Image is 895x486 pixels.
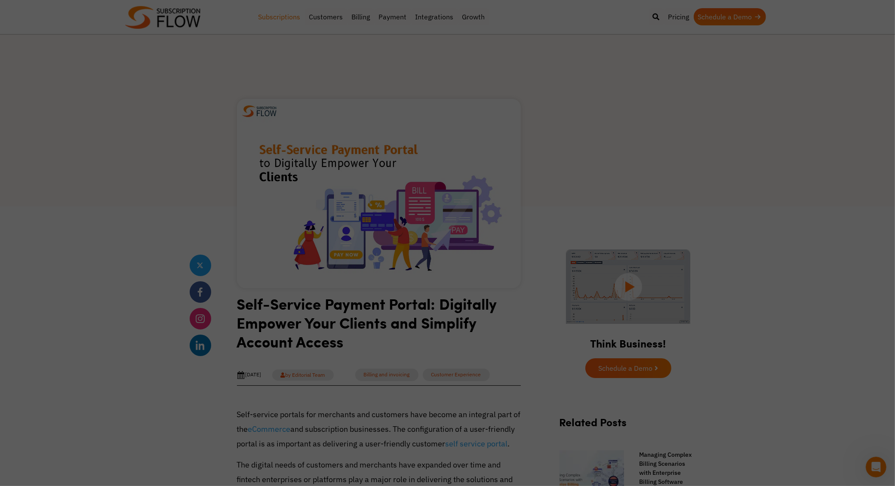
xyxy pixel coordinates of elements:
a: eCommerce [248,424,291,434]
h1: Self-Service Payment Portal: Digitally Empower Your Clients and Simplify Account Access [237,294,521,357]
img: self-service-payment-portal [237,99,521,288]
img: intro video [566,249,690,324]
a: Subscriptions [254,8,305,25]
h2: Related Posts [560,416,697,437]
span: Schedule a Demo [598,365,652,372]
a: Payment [375,8,411,25]
div: [DATE] [237,371,261,379]
a: Growth [458,8,489,25]
a: Billing [348,8,375,25]
a: Billing and invoicing [355,369,418,381]
a: Customer Experience [423,369,490,381]
a: Customers [305,8,348,25]
a: self service portal [446,439,508,449]
a: Schedule a Demo [694,8,766,25]
a: Schedule a Demo [585,358,671,378]
a: Pricing [664,8,694,25]
h2: Think Business! [551,326,706,354]
p: Self-service portals for merchants and customers have become an integral part of the and subscrip... [237,407,521,452]
a: Integrations [411,8,458,25]
iframe: Intercom live chat [866,457,886,477]
img: Subscriptionflow [125,6,200,29]
a: by Editorial Team [272,369,334,381]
